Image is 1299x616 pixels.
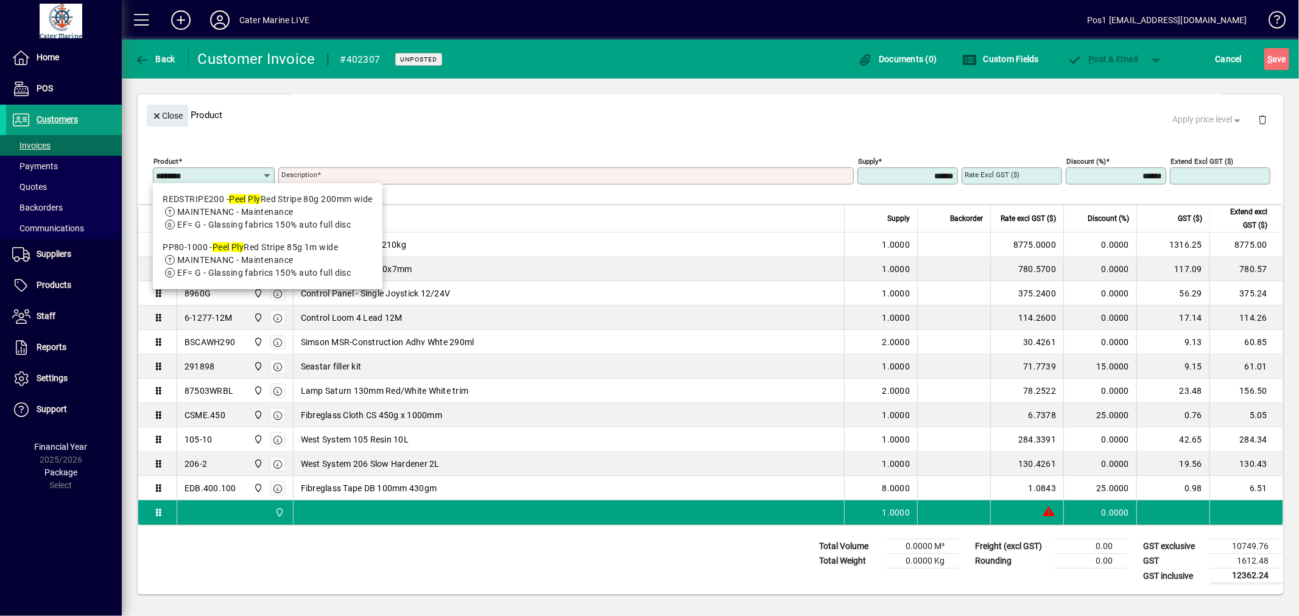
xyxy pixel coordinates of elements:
[882,433,910,446] span: 1.0000
[1209,306,1283,330] td: 114.26
[1063,500,1136,525] td: 0.0000
[152,106,183,126] span: Close
[231,242,244,252] em: Ply
[6,239,122,270] a: Suppliers
[882,482,910,494] span: 8.0000
[882,312,910,324] span: 1.0000
[882,458,910,470] span: 1.0000
[37,52,59,62] span: Home
[882,263,910,275] span: 1.0000
[250,360,264,373] span: Cater Marine
[1209,257,1283,281] td: 780.57
[37,249,71,259] span: Suppliers
[998,482,1056,494] div: 1.0843
[1063,452,1136,476] td: 0.0000
[6,363,122,394] a: Settings
[1063,330,1136,354] td: 0.0000
[1061,48,1144,70] button: Post & Email
[400,55,437,63] span: Unposted
[1267,49,1286,69] span: ave
[163,193,373,206] div: REDSTRIPE200 - Red Stripe 80g 200mm wide
[12,141,51,150] span: Invoices
[153,157,178,166] mat-label: Product
[1137,569,1210,584] td: GST inclusive
[177,255,294,265] span: MAINTENANC - Maintenance
[144,110,191,121] app-page-header-button: Close
[6,43,122,73] a: Home
[1136,379,1209,403] td: 23.48
[1209,476,1283,500] td: 6.51
[272,506,286,519] span: Cater Marine
[301,312,403,324] span: Control Loom 4 Lead 12M
[1063,281,1136,306] td: 0.0000
[250,287,264,300] span: Cater Marine
[886,554,959,569] td: 0.0000 Kg
[998,360,1056,373] div: 71.7739
[301,287,451,299] span: Control Panel - Single Joystick 12/24V
[1136,427,1209,452] td: 42.65
[882,336,910,348] span: 2.0000
[1054,554,1127,569] td: 0.00
[229,194,246,204] em: Peel
[1264,48,1289,70] button: Save
[6,156,122,177] a: Payments
[1136,330,1209,354] td: 9.13
[340,50,381,69] div: #402307
[301,409,442,421] span: Fibreglass Cloth CS 450g x 1000mm
[882,360,910,373] span: 1.0000
[6,197,122,218] a: Backorders
[6,218,122,239] a: Communications
[998,287,1056,299] div: 375.2400
[1054,539,1127,554] td: 0.00
[998,312,1056,324] div: 114.2600
[35,442,88,452] span: Financial Year
[998,385,1056,397] div: 78.2522
[138,93,1283,137] div: Product
[301,336,474,348] span: Simson MSR-Construction Adhv Whte 290ml
[177,220,351,229] span: EF= G - Glassing fabrics 150% auto full disc
[998,409,1056,421] div: 6.7378
[959,48,1042,70] button: Custom Fields
[185,409,225,421] div: CSME.450
[161,9,200,31] button: Add
[1210,554,1283,569] td: 1612.48
[1259,2,1284,42] a: Knowledge Base
[198,49,315,69] div: Customer Invoice
[185,336,235,348] div: BSCAWH290
[6,394,122,425] a: Support
[1171,157,1233,166] mat-label: Extend excl GST ($)
[1063,476,1136,500] td: 25.0000
[1209,452,1283,476] td: 130.43
[813,554,886,569] td: Total Weight
[882,287,910,299] span: 1.0000
[1210,569,1283,584] td: 12362.24
[6,301,122,332] a: Staff
[969,554,1054,569] td: Rounding
[1136,233,1209,257] td: 1316.25
[281,170,317,179] mat-label: Description
[1089,54,1094,64] span: P
[301,385,469,397] span: Lamp Saturn 130mm Red/White White trim
[1063,403,1136,427] td: 25.0000
[12,161,58,171] span: Payments
[37,373,68,383] span: Settings
[301,433,409,446] span: West System 105 Resin 10L
[135,54,175,64] span: Back
[1136,452,1209,476] td: 19.56
[1209,354,1283,379] td: 61.01
[200,9,239,31] button: Profile
[965,170,1019,179] mat-label: Rate excl GST ($)
[185,360,215,373] div: 291898
[44,467,77,477] span: Package
[213,242,230,252] em: Peel
[1087,10,1247,30] div: Pos1 [EMAIL_ADDRESS][DOMAIN_NAME]
[12,223,84,233] span: Communications
[1209,427,1283,452] td: 284.34
[882,385,910,397] span: 2.0000
[1068,54,1138,64] span: ost & Email
[1136,476,1209,500] td: 0.98
[177,207,294,217] span: MAINTENANC - Maintenance
[153,236,382,284] mat-option: PP80-1000 - Peel Ply Red Stripe 85g 1m wide
[1209,379,1283,403] td: 156.50
[6,135,122,156] a: Invoices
